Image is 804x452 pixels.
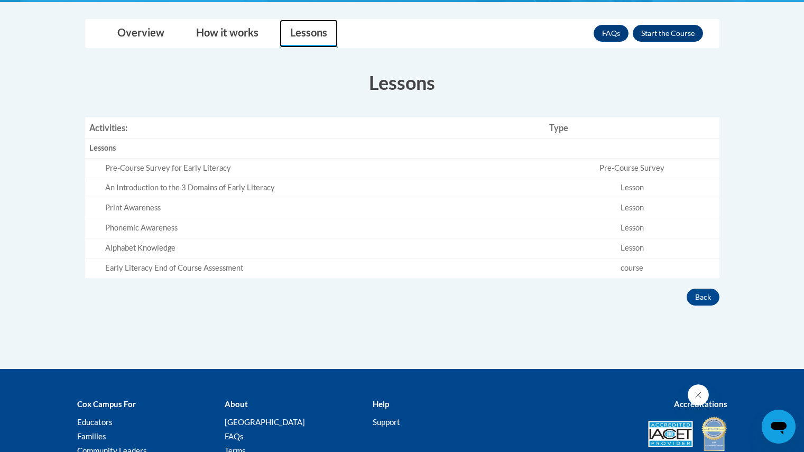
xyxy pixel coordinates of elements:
b: Cox Campus For [77,399,136,409]
th: Type [545,117,719,139]
img: Accredited IACET® Provider [648,421,693,447]
td: Lesson [545,178,719,198]
div: Pre-Course Survey for Early Literacy [105,163,541,174]
button: Enroll [633,25,703,42]
b: Help [373,399,389,409]
td: Lesson [545,238,719,259]
span: Hi. How can we help? [6,7,86,16]
iframe: Button to launch messaging window [762,410,796,444]
th: Activities: [85,117,545,139]
a: Families [77,431,106,441]
a: Overview [107,20,175,48]
a: FAQs [225,431,244,441]
a: How it works [186,20,269,48]
td: Lesson [545,218,719,238]
a: [GEOGRAPHIC_DATA] [225,417,305,427]
td: Pre-Course Survey [545,158,719,178]
td: course [545,259,719,278]
div: Print Awareness [105,202,541,214]
div: Lessons [89,143,541,154]
b: About [225,399,248,409]
a: Lessons [280,20,338,48]
button: Back [687,289,719,306]
a: Educators [77,417,113,427]
h3: Lessons [85,69,719,96]
div: An Introduction to the 3 Domains of Early Literacy [105,182,541,193]
td: Lesson [545,198,719,218]
div: Alphabet Knowledge [105,243,541,254]
b: Accreditations [674,399,727,409]
a: Support [373,417,400,427]
div: Phonemic Awareness [105,223,541,234]
a: FAQs [594,25,629,42]
iframe: Close message [688,384,709,405]
div: Early Literacy End of Course Assessment [105,263,541,274]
